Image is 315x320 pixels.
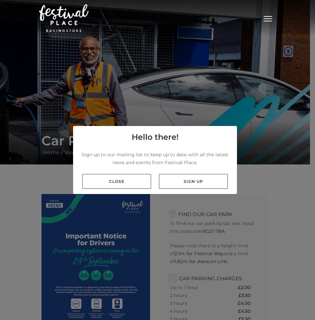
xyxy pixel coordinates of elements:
[82,174,151,189] a: Close
[132,131,179,143] h4: Hello there!
[260,13,276,23] button: Toggle navigation
[78,151,232,166] p: Sign up to our mailing list to keep up to date with all the latest news and events from Festival ...
[39,4,89,32] img: Festival Place Logo
[159,174,228,189] a: Sign up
